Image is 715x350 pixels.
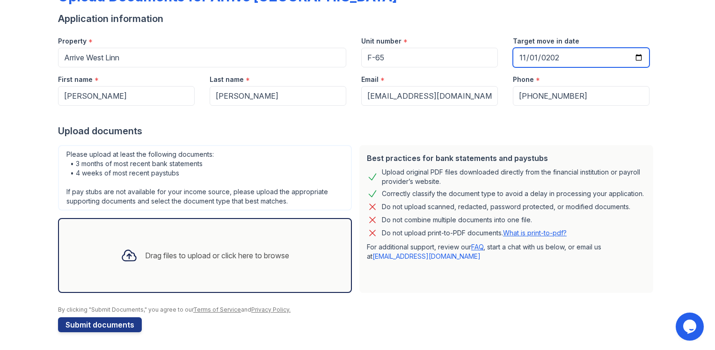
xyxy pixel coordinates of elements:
[58,12,657,25] div: Application information
[367,153,646,164] div: Best practices for bank statements and paystubs
[382,168,646,186] div: Upload original PDF files downloaded directly from the financial institution or payroll provider’...
[58,124,657,138] div: Upload documents
[676,313,706,341] iframe: chat widget
[361,75,379,84] label: Email
[58,317,142,332] button: Submit documents
[361,36,401,46] label: Unit number
[382,228,567,238] p: Do not upload print-to-PDF documents.
[503,229,567,237] a: What is print-to-pdf?
[251,306,291,313] a: Privacy Policy.
[513,75,534,84] label: Phone
[513,36,579,46] label: Target move in date
[382,188,644,199] div: Correctly classify the document type to avoid a delay in processing your application.
[471,243,483,251] a: FAQ
[372,252,481,260] a: [EMAIL_ADDRESS][DOMAIN_NAME]
[58,75,93,84] label: First name
[210,75,244,84] label: Last name
[367,242,646,261] p: For additional support, review our , start a chat with us below, or email us at
[382,201,630,212] div: Do not upload scanned, redacted, password protected, or modified documents.
[382,214,532,226] div: Do not combine multiple documents into one file.
[58,145,352,211] div: Please upload at least the following documents: • 3 months of most recent bank statements • 4 wee...
[145,250,289,261] div: Drag files to upload or click here to browse
[193,306,241,313] a: Terms of Service
[58,306,657,314] div: By clicking "Submit Documents," you agree to our and
[58,36,87,46] label: Property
